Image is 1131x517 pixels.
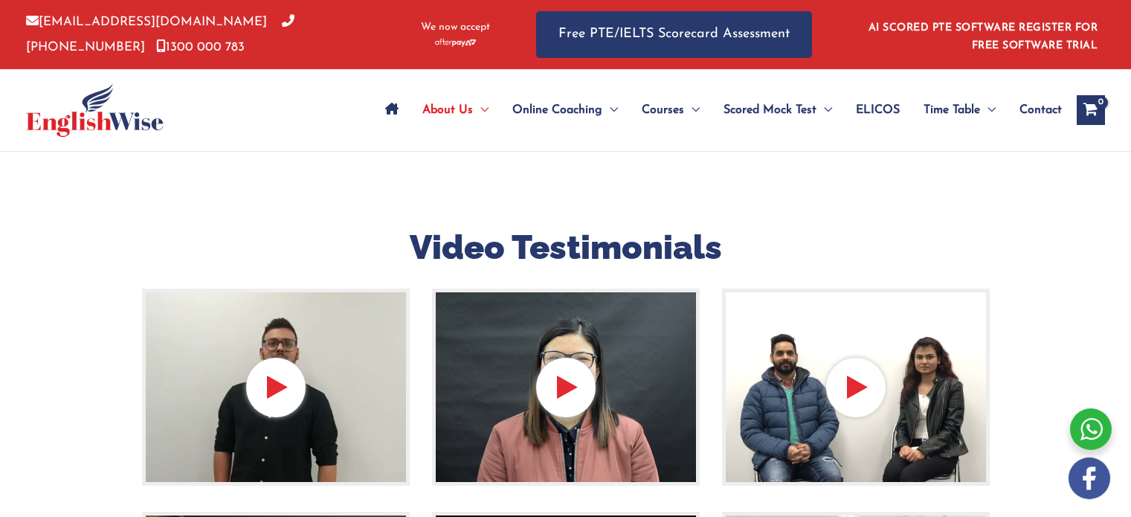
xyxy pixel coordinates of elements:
img: null [432,289,700,487]
span: About Us [422,84,473,136]
img: cropped-ew-logo [26,83,164,137]
span: Contact [1019,84,1062,136]
a: [EMAIL_ADDRESS][DOMAIN_NAME] [26,16,267,28]
span: We now accept [421,20,490,35]
a: [PHONE_NUMBER] [26,16,294,53]
span: ELICOS [856,84,900,136]
h2: Video Testimonials [131,226,1001,270]
span: Menu Toggle [816,84,832,136]
img: Afterpay-Logo [435,39,476,47]
nav: Site Navigation: Main Menu [373,84,1062,136]
span: Menu Toggle [684,84,700,136]
a: 1300 000 783 [156,41,245,54]
span: Menu Toggle [980,84,996,136]
a: Contact [1008,84,1062,136]
a: CoursesMenu Toggle [630,84,712,136]
span: Courses [642,84,684,136]
span: Online Coaching [512,84,602,136]
img: white-facebook.png [1069,457,1110,499]
a: Online CoachingMenu Toggle [500,84,630,136]
span: Time Table [924,84,980,136]
a: AI SCORED PTE SOFTWARE REGISTER FOR FREE SOFTWARE TRIAL [869,22,1098,51]
a: Scored Mock TestMenu Toggle [712,84,844,136]
span: Scored Mock Test [724,84,816,136]
a: ELICOS [844,84,912,136]
img: null [142,289,410,487]
span: Menu Toggle [602,84,618,136]
a: Time TableMenu Toggle [912,84,1008,136]
img: null [722,289,990,487]
a: About UsMenu Toggle [410,84,500,136]
a: View Shopping Cart, empty [1077,95,1105,125]
a: Free PTE/IELTS Scorecard Assessment [536,11,812,58]
span: Menu Toggle [473,84,489,136]
aside: Header Widget 1 [860,10,1105,59]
